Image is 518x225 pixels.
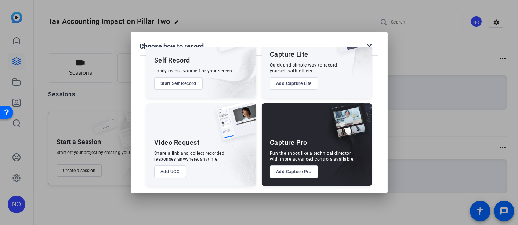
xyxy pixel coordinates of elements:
[270,77,318,90] button: Add Capture Lite
[306,15,372,89] img: embarkstudio-capture-lite.png
[270,138,307,147] div: Capture Pro
[270,165,318,178] button: Add Capture Pro
[270,62,337,74] div: Quick and simple way to record yourself with others.
[214,126,256,186] img: embarkstudio-ugc-content.png
[270,50,308,59] div: Capture Lite
[140,42,204,51] h1: Choose how to record
[154,56,190,65] div: Self Record
[323,103,372,148] img: capture-pro.png
[192,31,256,98] img: embarkstudio-self-record.png
[318,113,372,186] img: embarkstudio-capture-pro.png
[365,42,374,51] mat-icon: close
[154,150,225,162] div: Share a link and collect recorded responses anywhere, anytime.
[154,68,233,74] div: Easily record yourself or your screen.
[270,150,355,162] div: Run the shoot like a technical director, with more advanced controls available.
[154,138,200,147] div: Video Request
[154,77,203,90] button: Start Self Record
[211,103,256,148] img: ugc-content.png
[154,165,186,178] button: Add UGC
